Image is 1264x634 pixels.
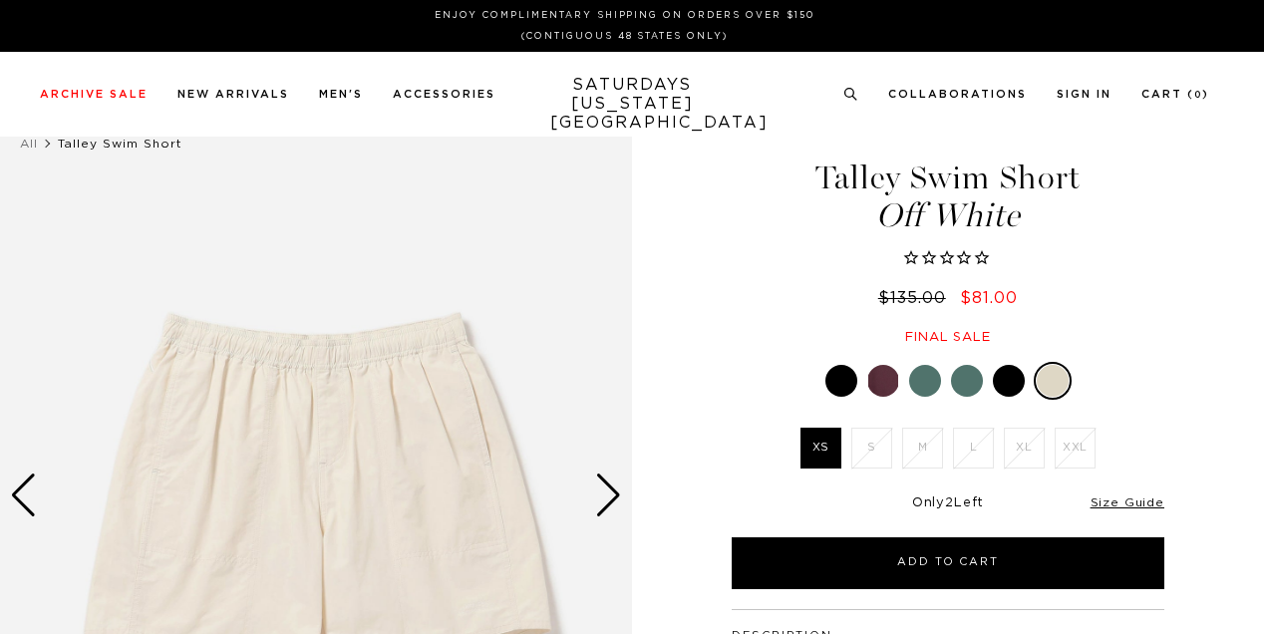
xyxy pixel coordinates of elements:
[729,161,1167,232] h1: Talley Swim Short
[729,199,1167,232] span: Off White
[58,138,182,150] span: Talley Swim Short
[732,537,1164,589] button: Add to Cart
[550,76,715,133] a: SATURDAYS[US_STATE][GEOGRAPHIC_DATA]
[48,29,1201,44] p: (Contiguous 48 States Only)
[177,89,289,100] a: New Arrivals
[732,495,1164,512] div: Only Left
[40,89,148,100] a: Archive Sale
[48,8,1201,23] p: Enjoy Complimentary Shipping on Orders Over $150
[960,290,1018,306] span: $81.00
[1091,496,1164,508] a: Size Guide
[393,89,495,100] a: Accessories
[1141,89,1209,100] a: Cart (0)
[595,474,622,517] div: Next slide
[1194,91,1202,100] small: 0
[319,89,363,100] a: Men's
[20,138,38,150] a: All
[729,248,1167,270] span: Rated 0.0 out of 5 stars 0 reviews
[729,329,1167,346] div: Final sale
[800,428,841,469] label: XS
[888,89,1027,100] a: Collaborations
[1057,89,1111,100] a: Sign In
[878,290,954,306] del: $135.00
[945,496,954,509] span: 2
[10,474,37,517] div: Previous slide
